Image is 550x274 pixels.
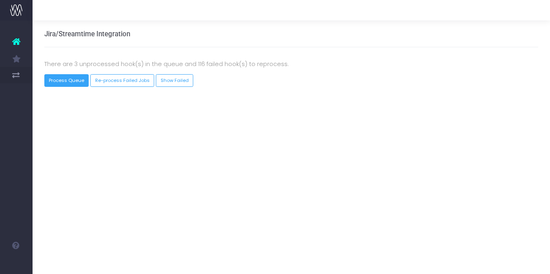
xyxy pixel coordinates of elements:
p: There are 3 unprocessed hook(s) in the queue and 116 failed hook(s) to reprocess. [44,59,539,69]
h3: Jira/Streamtime Integration [44,30,130,38]
button: Process Queue [44,74,89,87]
button: Re-process Failed Jobs [90,74,154,87]
a: Show Failed [156,74,193,87]
img: images/default_profile_image.png [10,258,22,270]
